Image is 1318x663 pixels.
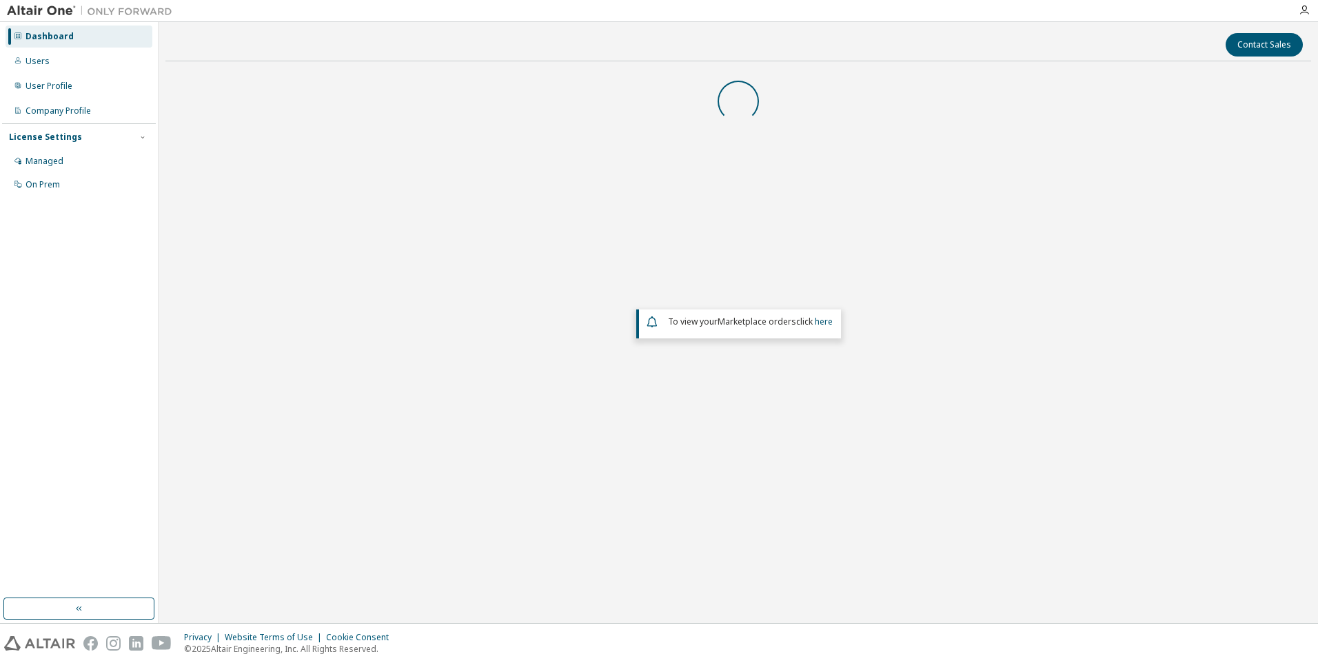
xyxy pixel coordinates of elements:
[106,636,121,651] img: instagram.svg
[184,643,397,655] p: © 2025 Altair Engineering, Inc. All Rights Reserved.
[26,81,72,92] div: User Profile
[718,316,796,327] em: Marketplace orders
[1226,33,1303,57] button: Contact Sales
[225,632,326,643] div: Website Terms of Use
[83,636,98,651] img: facebook.svg
[26,156,63,167] div: Managed
[668,316,833,327] span: To view your click
[26,56,50,67] div: Users
[326,632,397,643] div: Cookie Consent
[4,636,75,651] img: altair_logo.svg
[7,4,179,18] img: Altair One
[26,105,91,116] div: Company Profile
[9,132,82,143] div: License Settings
[152,636,172,651] img: youtube.svg
[26,31,74,42] div: Dashboard
[815,316,833,327] a: here
[184,632,225,643] div: Privacy
[129,636,143,651] img: linkedin.svg
[26,179,60,190] div: On Prem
